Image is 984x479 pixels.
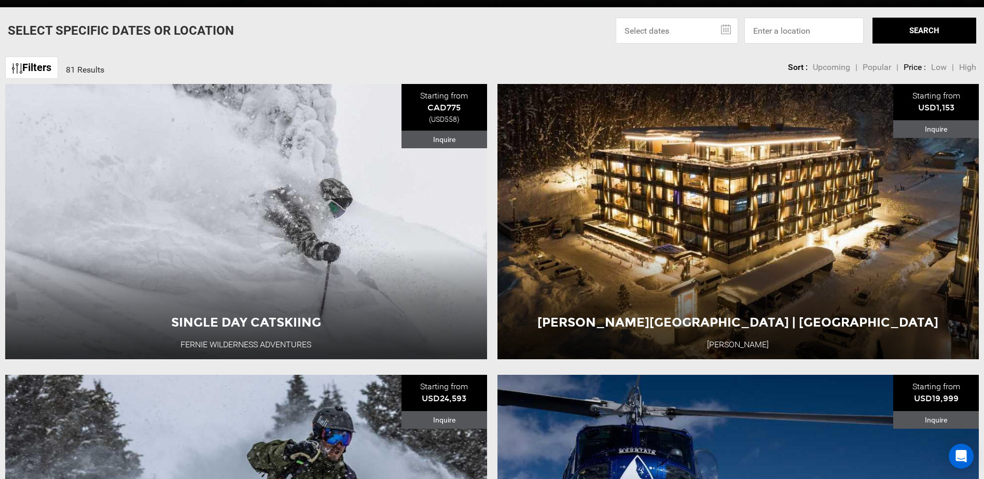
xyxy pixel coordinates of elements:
span: Upcoming [813,62,850,72]
div: Open Intercom Messenger [949,444,974,469]
span: Low [931,62,947,72]
li: | [855,62,857,74]
p: Select Specific Dates Or Location [8,22,234,39]
button: SEARCH [872,18,976,44]
span: Popular [863,62,891,72]
li: Sort : [788,62,808,74]
img: btn-icon.svg [12,63,22,74]
li: | [952,62,954,74]
li: Price : [904,62,926,74]
input: Enter a location [744,18,864,44]
span: 81 Results [66,65,104,75]
a: Filters [5,57,58,79]
li: | [896,62,898,74]
span: High [959,62,976,72]
input: Select dates [616,18,738,44]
